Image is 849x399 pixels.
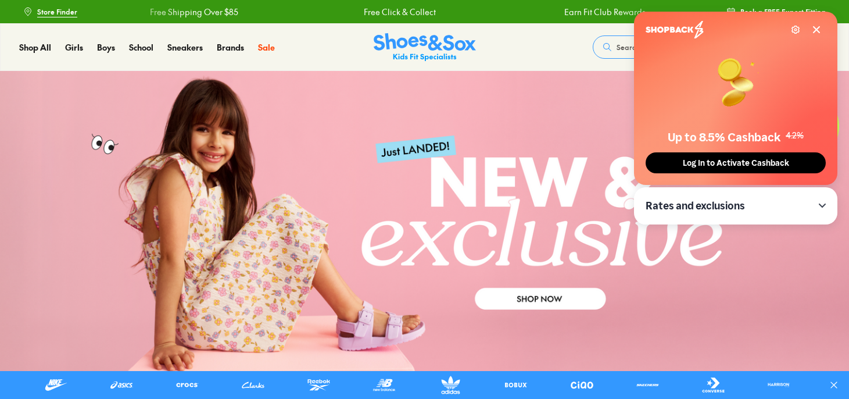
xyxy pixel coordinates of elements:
a: School [129,41,153,54]
a: Free Shipping Over $85 [142,6,230,18]
a: Brands [217,41,244,54]
a: Sneakers [167,41,203,54]
span: Store Finder [37,6,77,17]
span: Search our range of products [617,42,712,52]
a: Book a FREE Expert Fitting [726,1,826,22]
a: Shoes & Sox [374,33,476,62]
a: Boys [97,41,115,54]
a: Sale [258,41,275,54]
a: Store Finder [23,1,77,22]
button: Search our range of products [593,35,760,59]
span: Book a FREE Expert Fitting [740,6,826,17]
a: Earn Fit Club Rewards [556,6,637,18]
a: Shop All [19,41,51,54]
img: SNS_Logo_Responsive.svg [374,33,476,62]
a: Free Click & Collect [355,6,427,18]
a: Girls [65,41,83,54]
